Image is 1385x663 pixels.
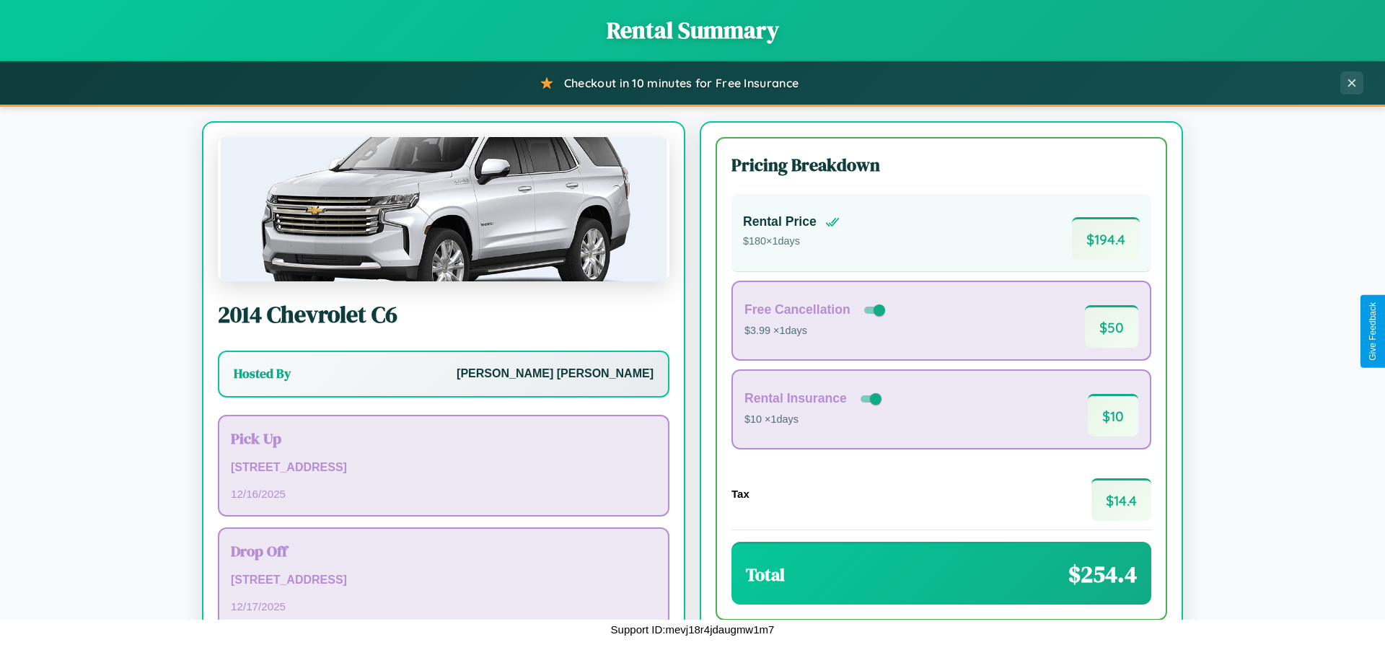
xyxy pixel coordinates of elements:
[231,457,656,478] p: [STREET_ADDRESS]
[743,232,840,251] p: $ 180 × 1 days
[1068,558,1137,590] span: $ 254.4
[1072,217,1140,260] span: $ 194.4
[744,410,884,429] p: $10 × 1 days
[744,322,888,341] p: $3.99 × 1 days
[611,620,775,639] p: Support ID: mevj18r4jdaugmw1m7
[743,214,817,229] h4: Rental Price
[231,484,656,504] p: 12 / 16 / 2025
[744,391,847,406] h4: Rental Insurance
[231,540,656,561] h3: Drop Off
[746,563,785,587] h3: Total
[1368,302,1378,361] div: Give Feedback
[231,597,656,616] p: 12 / 17 / 2025
[457,364,654,385] p: [PERSON_NAME] [PERSON_NAME]
[231,428,656,449] h3: Pick Up
[1091,478,1151,521] span: $ 14.4
[1085,305,1138,348] span: $ 50
[234,365,291,382] h3: Hosted By
[744,302,850,317] h4: Free Cancellation
[1088,394,1138,436] span: $ 10
[218,299,669,330] h2: 2014 Chevrolet C6
[231,570,656,591] p: [STREET_ADDRESS]
[731,488,749,500] h4: Tax
[731,153,1151,177] h3: Pricing Breakdown
[218,137,669,281] img: Chevrolet C6
[564,76,799,90] span: Checkout in 10 minutes for Free Insurance
[14,14,1371,46] h1: Rental Summary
